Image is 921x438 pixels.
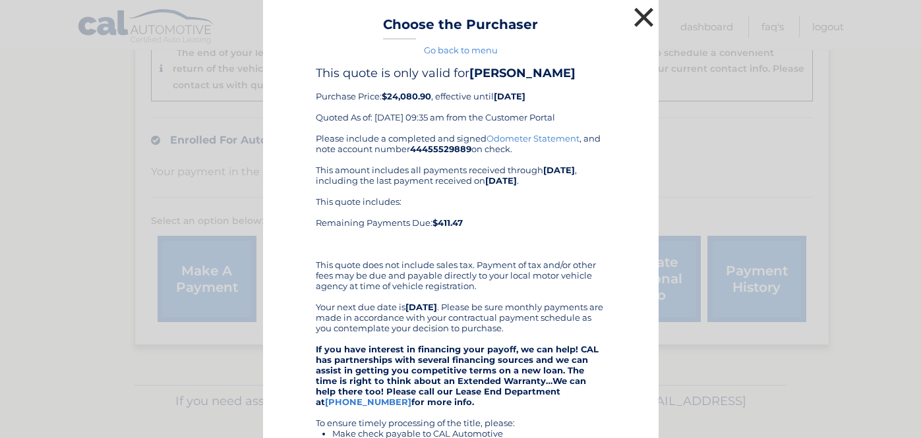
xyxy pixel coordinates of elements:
strong: If you have interest in financing your payoff, we can help! CAL has partnerships with several fin... [316,344,599,407]
b: [DATE] [494,91,525,101]
b: $24,080.90 [382,91,431,101]
div: Purchase Price: , effective until Quoted As of: [DATE] 09:35 am from the Customer Portal [316,66,606,133]
a: [PHONE_NUMBER] [325,397,411,407]
div: This quote includes: Remaining Payments Due: [316,196,606,249]
h4: This quote is only valid for [316,66,606,80]
b: [DATE] [405,302,437,312]
b: 44455529889 [410,144,471,154]
b: $411.47 [432,217,463,228]
b: [DATE] [543,165,575,175]
b: [DATE] [485,175,517,186]
a: Go back to menu [424,45,498,55]
button: × [631,4,657,30]
b: [PERSON_NAME] [469,66,576,80]
h3: Choose the Purchaser [383,16,538,40]
a: Odometer Statement [487,133,579,144]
